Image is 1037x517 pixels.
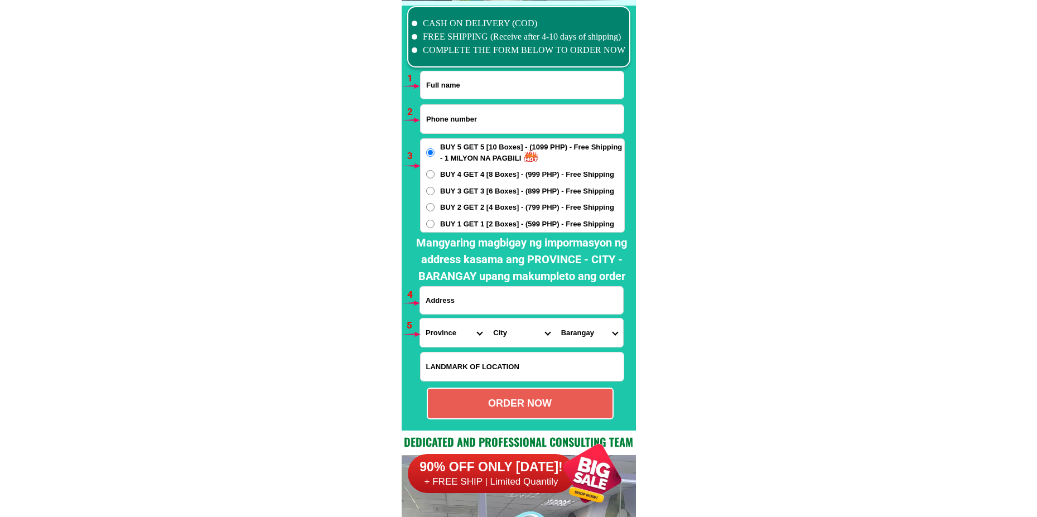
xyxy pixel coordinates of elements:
h6: 90% OFF ONLY [DATE]! [408,459,575,476]
li: COMPLETE THE FORM BELOW TO ORDER NOW [412,44,626,57]
h6: 3 [407,149,420,163]
span: BUY 4 GET 4 [8 Boxes] - (999 PHP) - Free Shipping [440,169,614,180]
input: BUY 3 GET 3 [6 Boxes] - (899 PHP) - Free Shipping [426,187,435,195]
input: BUY 4 GET 4 [8 Boxes] - (999 PHP) - Free Shipping [426,170,435,178]
input: Input address [420,287,623,314]
input: BUY 1 GET 1 [2 Boxes] - (599 PHP) - Free Shipping [426,220,435,228]
h6: 1 [407,71,420,86]
h6: 2 [407,105,420,119]
span: BUY 5 GET 5 [10 Boxes] - (1099 PHP) - Free Shipping - 1 MILYON NA PAGBILI [440,142,624,163]
h6: + FREE SHIP | Limited Quantily [408,476,575,488]
input: Input full_name [421,71,624,99]
span: BUY 3 GET 3 [6 Boxes] - (899 PHP) - Free Shipping [440,186,614,197]
h6: 5 [407,318,419,333]
li: FREE SHIPPING (Receive after 4-10 days of shipping) [412,30,626,44]
select: Select province [420,318,488,347]
input: BUY 2 GET 2 [4 Boxes] - (799 PHP) - Free Shipping [426,203,435,211]
h2: Mangyaring magbigay ng impormasyon ng address kasama ang PROVINCE - CITY - BARANGAY upang makumpl... [406,234,638,284]
input: Input LANDMARKOFLOCATION [421,352,624,381]
li: CASH ON DELIVERY (COD) [412,17,626,30]
h2: Dedicated and professional consulting team [402,433,636,450]
select: Select commune [556,318,623,347]
div: ORDER NOW [428,396,612,411]
span: BUY 2 GET 2 [4 Boxes] - (799 PHP) - Free Shipping [440,202,614,213]
span: BUY 1 GET 1 [2 Boxes] - (599 PHP) - Free Shipping [440,219,614,230]
select: Select district [488,318,555,347]
h6: 4 [407,288,420,302]
input: BUY 5 GET 5 [10 Boxes] - (1099 PHP) - Free Shipping - 1 MILYON NA PAGBILI [426,148,435,157]
input: Input phone_number [421,105,624,133]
